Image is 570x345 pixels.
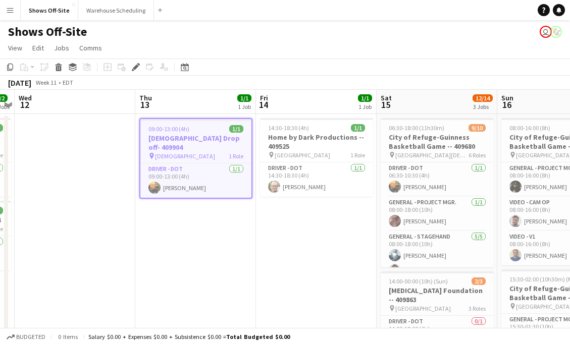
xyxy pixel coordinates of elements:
div: [DATE] [8,78,31,88]
span: 1 Role [229,152,243,160]
span: [DEMOGRAPHIC_DATA] [155,152,215,160]
span: 0 items [56,333,80,340]
span: 1/1 [351,124,365,132]
h3: Home by Dark Productions -- 409525 [260,133,373,151]
app-user-avatar: Toryn Tamborello [540,26,552,38]
app-card-role: Driver - DOT1/114:30-18:30 (4h)[PERSON_NAME] [260,162,373,197]
span: Sun [501,93,513,102]
app-user-avatar: Labor Coordinator [550,26,562,38]
span: 09:00-13:00 (4h) [148,125,189,133]
a: View [4,41,26,54]
h3: City of Refuge-Guinness Basketball Game -- 409680 [381,133,494,151]
span: Thu [139,93,152,102]
span: [GEOGRAPHIC_DATA][DEMOGRAPHIC_DATA] [395,151,469,159]
span: 2/3 [472,277,486,285]
app-card-role: General - Project Mgr.1/108:00-18:00 (10h)[PERSON_NAME] [381,197,494,231]
app-card-role: Driver - DOT1/106:30-10:30 (4h)[PERSON_NAME] [381,162,494,197]
span: Comms [79,43,102,52]
a: Edit [28,41,48,54]
span: Sat [381,93,392,102]
span: 1 Role [350,151,365,159]
span: 16 [500,99,513,110]
span: 14:00-00:00 (10h) (Sun) [389,277,448,285]
h3: [DEMOGRAPHIC_DATA] Drop off- 409904 [140,134,251,152]
app-job-card: 06:30-18:00 (11h30m)9/10City of Refuge-Guinness Basketball Game -- 409680 [GEOGRAPHIC_DATA][DEMOG... [381,118,494,267]
span: 13 [138,99,152,110]
span: [GEOGRAPHIC_DATA] [395,305,451,312]
a: Jobs [50,41,73,54]
app-job-card: 14:30-18:30 (4h)1/1Home by Dark Productions -- 409525 [GEOGRAPHIC_DATA]1 RoleDriver - DOT1/114:30... [260,118,373,197]
div: Salary $0.00 + Expenses $0.00 + Subsistence $0.00 = [88,333,290,340]
button: Shows Off-Site [21,1,78,20]
span: Budgeted [16,333,45,340]
span: Jobs [54,43,69,52]
span: Edit [32,43,44,52]
span: 3 Roles [469,305,486,312]
span: View [8,43,22,52]
a: Comms [75,41,106,54]
span: Total Budgeted $0.00 [226,333,290,340]
h1: Shows Off-Site [8,24,87,39]
span: 1/1 [237,94,251,102]
div: EDT [63,79,73,86]
span: 15 [379,99,392,110]
button: Budgeted [5,331,47,342]
span: Wed [19,93,32,102]
span: 14:30-18:30 (4h) [268,124,309,132]
span: Fri [260,93,268,102]
span: 6 Roles [469,151,486,159]
span: 06:30-18:00 (11h30m) [389,124,444,132]
app-job-card: 09:00-13:00 (4h)1/1[DEMOGRAPHIC_DATA] Drop off- 409904 [DEMOGRAPHIC_DATA]1 RoleDriver - DOT1/109:... [139,118,252,199]
app-card-role: General - Stagehand5/508:00-18:00 (10h)[PERSON_NAME][PERSON_NAME] [381,231,494,324]
span: 12/14 [473,94,493,102]
span: [GEOGRAPHIC_DATA] [275,151,330,159]
button: Warehouse Scheduling [78,1,154,20]
div: 1 Job [238,103,251,110]
div: 1 Job [358,103,372,110]
div: 3 Jobs [473,103,492,110]
span: 08:00-16:00 (8h) [509,124,550,132]
h3: [MEDICAL_DATA] Foundation -- 409863 [381,286,494,304]
span: 9/10 [469,124,486,132]
span: 1/1 [358,94,372,102]
span: Week 11 [33,79,59,86]
span: 14 [258,99,268,110]
app-card-role: Driver - DOT1/109:00-13:00 (4h)[PERSON_NAME] [140,163,251,198]
span: 12 [17,99,32,110]
span: 1/1 [229,125,243,133]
